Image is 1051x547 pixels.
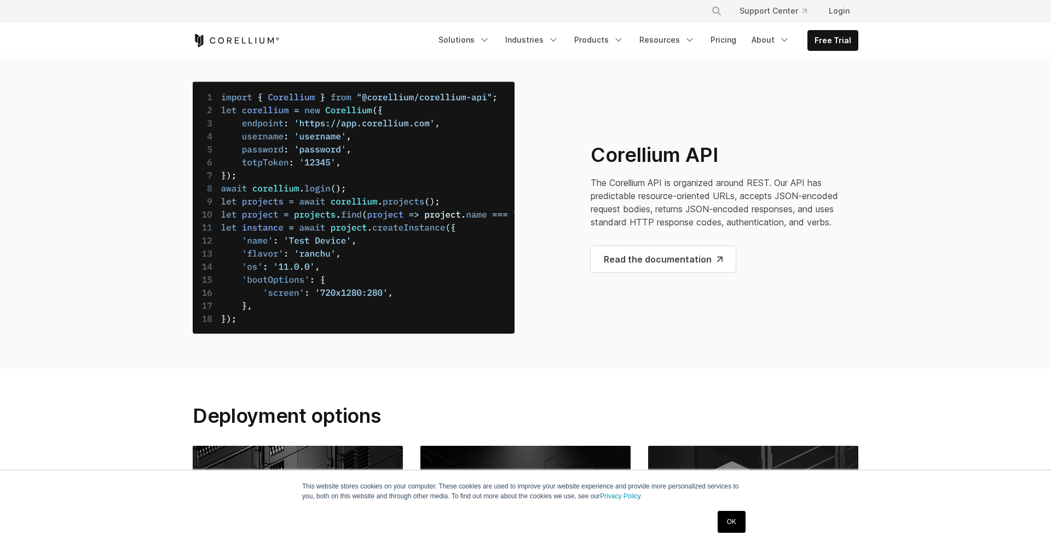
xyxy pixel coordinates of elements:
[820,1,858,21] a: Login
[568,30,631,50] a: Products
[302,481,749,501] p: This website stores cookies on your computer. These cookies are used to improve your website expe...
[600,492,642,500] a: Privacy Policy.
[591,246,736,272] a: Read the documentation
[718,511,746,533] a: OK
[591,176,858,229] p: The Corellium API is organized around REST. Our API has predictable resource-oriented URLs, accep...
[731,1,816,21] a: Support Center
[193,34,280,47] a: Corellium Home
[704,30,743,50] a: Pricing
[499,30,565,50] a: Industries
[698,1,858,21] div: Navigation Menu
[707,1,726,21] button: Search
[604,253,723,266] span: Read the documentation
[745,30,796,50] a: About
[432,30,858,51] div: Navigation Menu
[633,30,702,50] a: Resources
[591,143,858,167] h2: Corellium API
[432,30,496,50] a: Solutions
[193,82,515,334] img: Corellium API
[808,31,858,50] a: Free Trial
[193,404,515,428] h2: Deployment options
